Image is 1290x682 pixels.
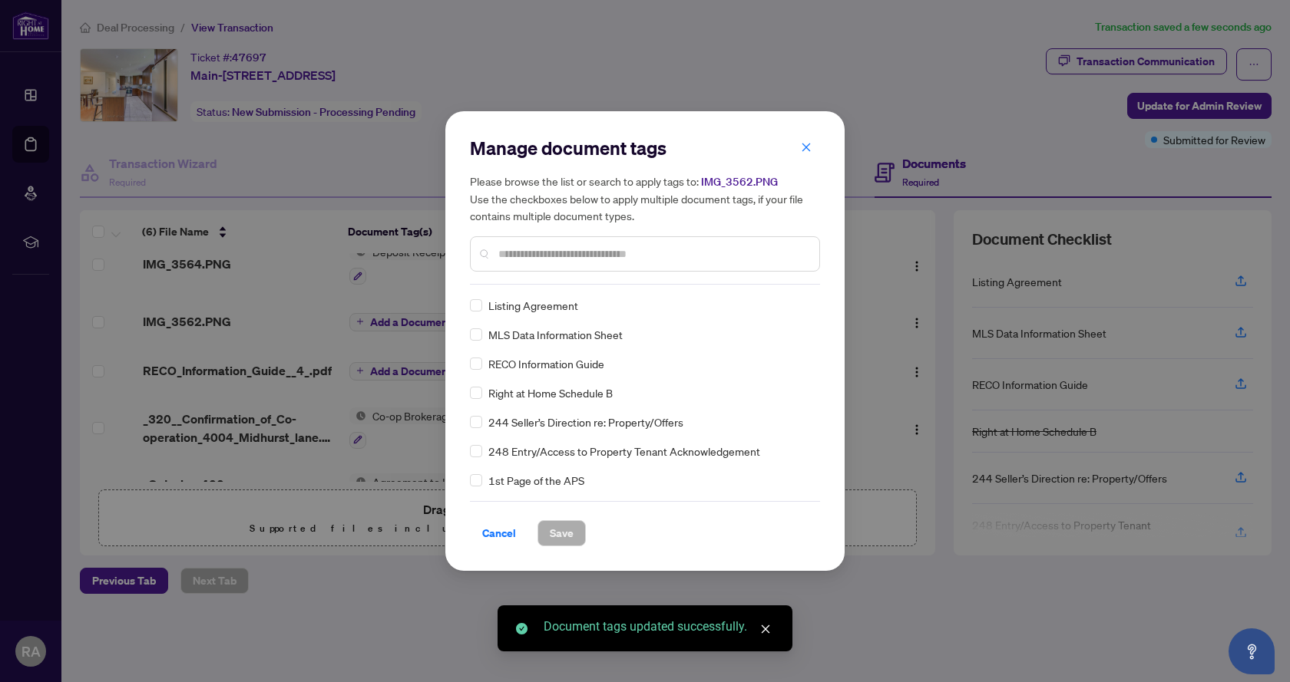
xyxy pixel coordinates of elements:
span: MLS Data Information Sheet [488,326,623,343]
span: 1st Page of the APS [488,472,584,489]
h5: Please browse the list or search to apply tags to: Use the checkboxes below to apply multiple doc... [470,173,820,224]
span: IMG_3562.PNG [701,175,778,189]
button: Save [537,520,586,546]
span: close [801,142,812,153]
span: RECO Information Guide [488,355,604,372]
a: Close [757,621,774,638]
span: Right at Home Schedule B [488,384,613,401]
h2: Manage document tags [470,136,820,160]
span: check-circle [516,623,528,634]
span: close [760,624,771,634]
span: 244 Seller’s Direction re: Property/Offers [488,413,683,430]
div: Document tags updated successfully. [544,618,774,636]
button: Open asap [1229,628,1275,674]
button: Cancel [470,520,528,546]
span: 248 Entry/Access to Property Tenant Acknowledgement [488,443,760,460]
span: Cancel [482,521,516,545]
span: Listing Agreement [488,297,578,314]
